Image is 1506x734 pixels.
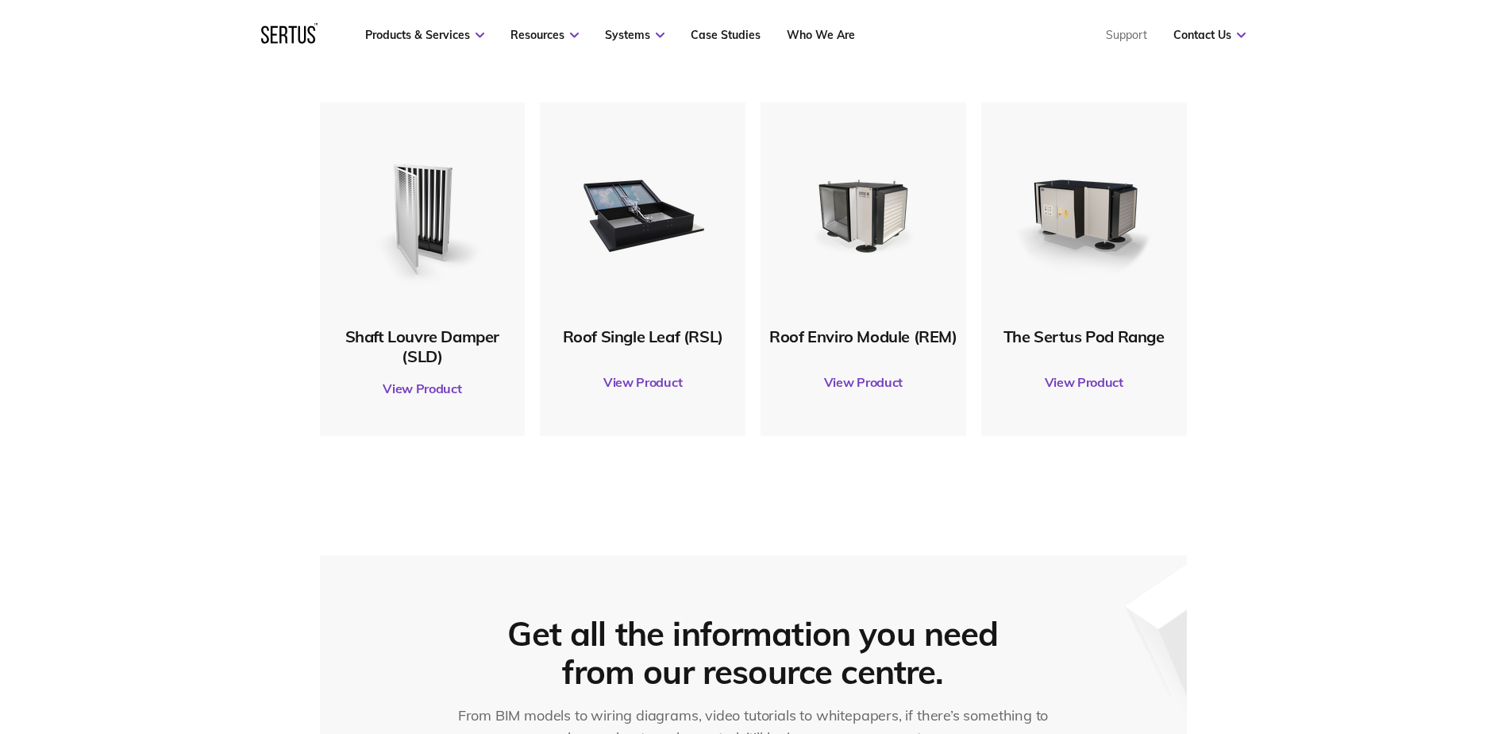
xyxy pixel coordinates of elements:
a: Contact Us [1173,28,1246,42]
a: View Product [548,360,738,404]
div: Roof Enviro Module (REM) [768,326,958,346]
div: Roof Single Leaf (RSL) [548,326,738,346]
a: View Product [328,366,518,411]
a: Who We Are [787,28,855,42]
div: The Sertus Pod Range [989,326,1179,346]
a: Resources [510,28,579,42]
iframe: Chat Widget [1427,658,1506,734]
div: Get all the information you need from our resource centre. [496,615,1011,691]
a: View Product [989,360,1179,404]
a: Case Studies [691,28,761,42]
a: Systems [605,28,664,42]
a: View Product [768,360,958,404]
a: Support [1106,28,1147,42]
a: Products & Services [365,28,484,42]
div: Shaft Louvre Damper (SLD) [328,326,518,366]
